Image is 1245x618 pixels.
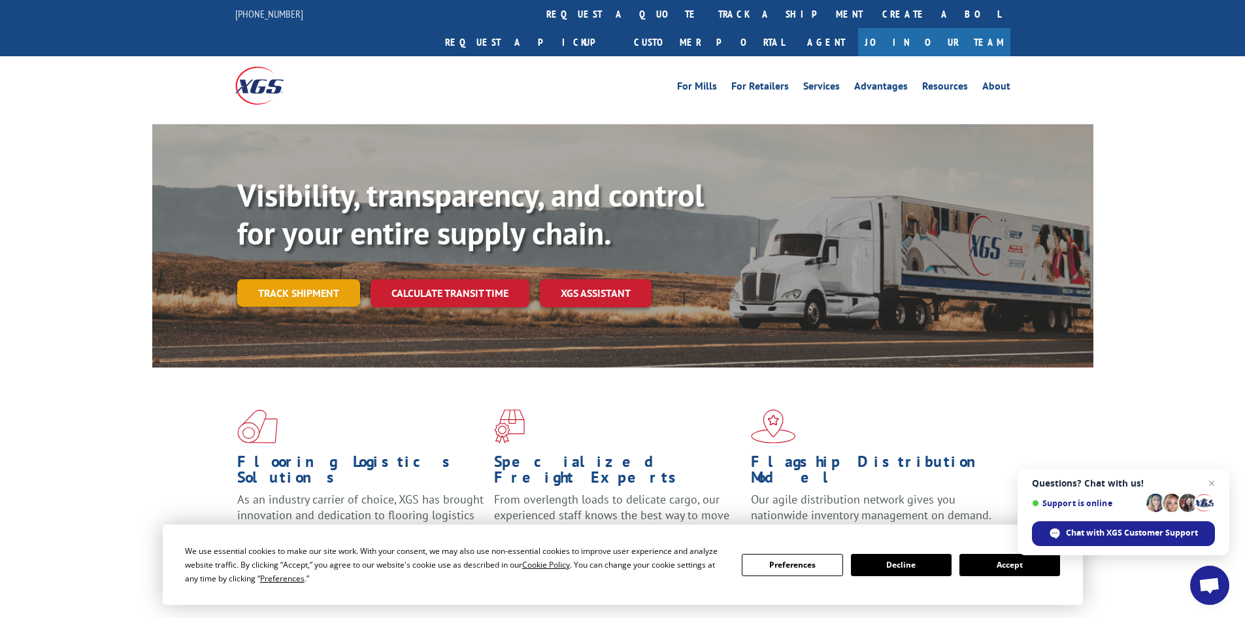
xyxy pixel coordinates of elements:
div: We use essential cookies to make our site work. With your consent, we may also use non-essential ... [185,544,726,585]
b: Visibility, transparency, and control for your entire supply chain. [237,175,704,253]
a: Resources [922,81,968,95]
img: xgs-icon-flagship-distribution-model-red [751,409,796,443]
span: Close chat [1204,475,1220,491]
span: Support is online [1032,498,1142,508]
a: About [982,81,1010,95]
h1: Flooring Logistics Solutions [237,454,484,492]
div: Open chat [1190,566,1229,605]
span: Cookie Policy [522,559,570,570]
button: Accept [959,554,1060,576]
a: Request a pickup [435,28,624,56]
img: xgs-icon-focused-on-flooring-red [494,409,525,443]
a: Join Our Team [858,28,1010,56]
a: Agent [794,28,858,56]
a: Customer Portal [624,28,794,56]
a: Advantages [854,81,908,95]
span: Chat with XGS Customer Support [1066,527,1198,539]
a: [PHONE_NUMBER] [235,7,303,20]
h1: Specialized Freight Experts [494,454,741,492]
a: For Retailers [731,81,789,95]
span: Questions? Chat with us! [1032,478,1215,489]
span: As an industry carrier of choice, XGS has brought innovation and dedication to flooring logistics... [237,492,484,538]
a: XGS ASSISTANT [540,279,652,307]
h1: Flagship Distribution Model [751,454,998,492]
button: Preferences [742,554,842,576]
a: Track shipment [237,279,360,307]
img: xgs-icon-total-supply-chain-intelligence-red [237,409,278,443]
div: Cookie Consent Prompt [163,524,1083,605]
span: Preferences [260,573,305,584]
a: Calculate transit time [371,279,529,307]
span: Our agile distribution network gives you nationwide inventory management on demand. [751,492,991,523]
p: From overlength loads to delicate cargo, our experienced staff knows the best way to move your fr... [494,492,741,550]
button: Decline [851,554,952,576]
a: Services [803,81,840,95]
a: For Mills [677,81,717,95]
div: Chat with XGS Customer Support [1032,521,1215,546]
